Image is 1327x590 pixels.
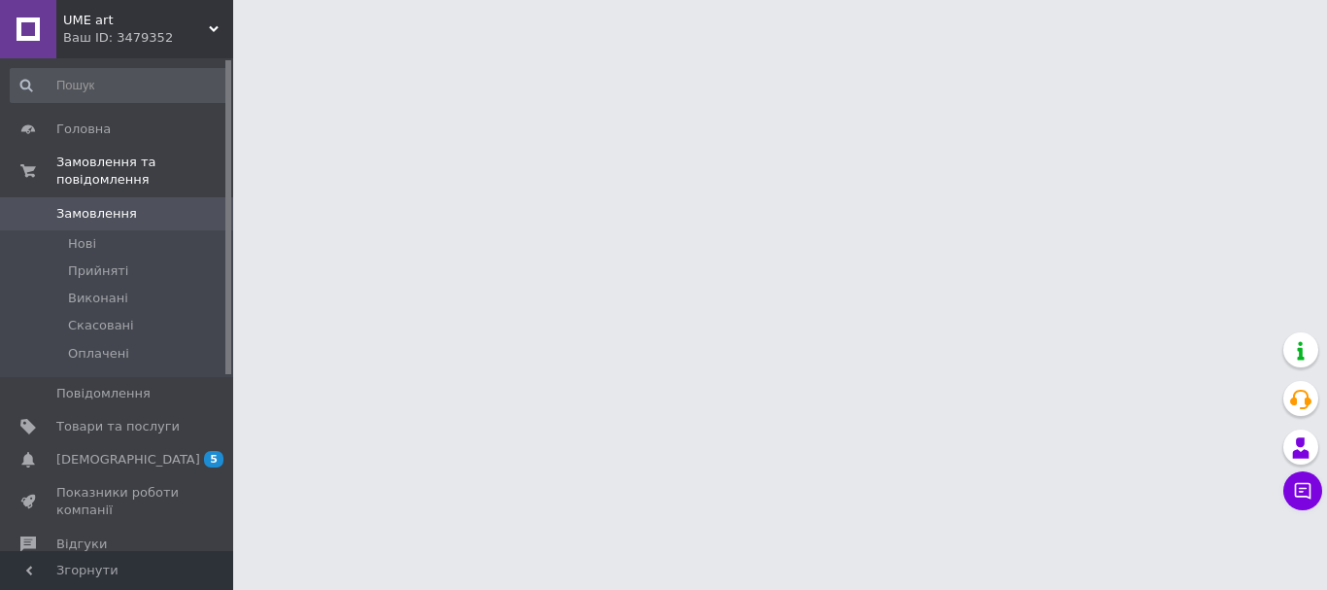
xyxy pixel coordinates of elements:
span: Замовлення та повідомлення [56,154,233,189]
span: 5 [204,451,223,468]
span: Виконані [68,290,128,307]
span: Прийняті [68,262,128,280]
div: Ваш ID: 3479352 [63,29,233,47]
input: Пошук [10,68,229,103]
span: Замовлення [56,205,137,223]
span: Показники роботи компанії [56,484,180,519]
span: Товари та послуги [56,418,180,435]
span: UME art [63,12,209,29]
span: Відгуки [56,536,107,553]
span: Нові [68,235,96,253]
span: Повідомлення [56,385,151,402]
button: Чат з покупцем [1283,471,1322,510]
span: Головна [56,121,111,138]
span: Скасовані [68,317,134,334]
span: Оплачені [68,345,129,363]
span: [DEMOGRAPHIC_DATA] [56,451,200,469]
